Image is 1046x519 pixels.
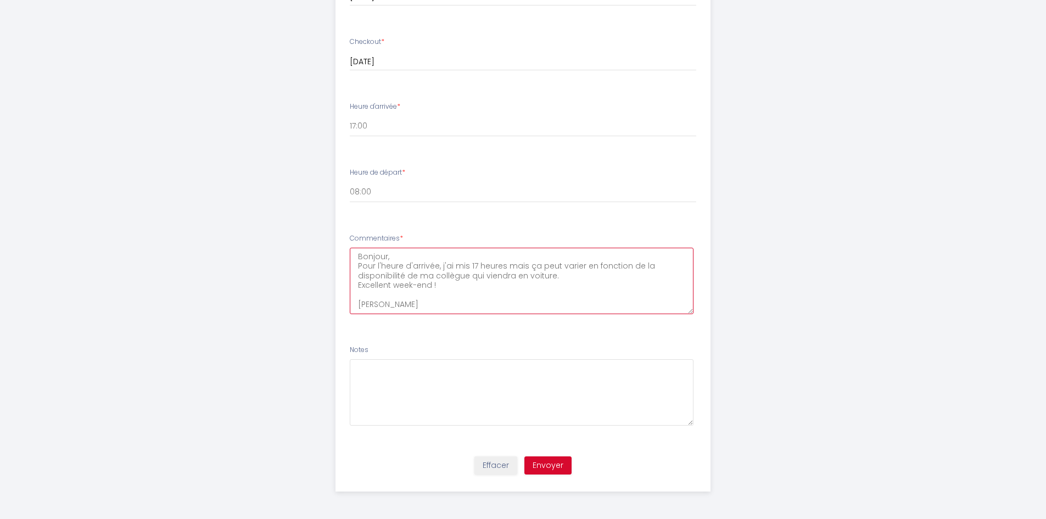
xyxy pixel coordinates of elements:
[524,456,572,475] button: Envoyer
[350,345,368,355] label: Notes
[350,233,403,244] label: Commentaires
[350,37,384,47] label: Checkout
[474,456,517,475] button: Effacer
[350,102,400,112] label: Heure d'arrivée
[350,168,405,178] label: Heure de départ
